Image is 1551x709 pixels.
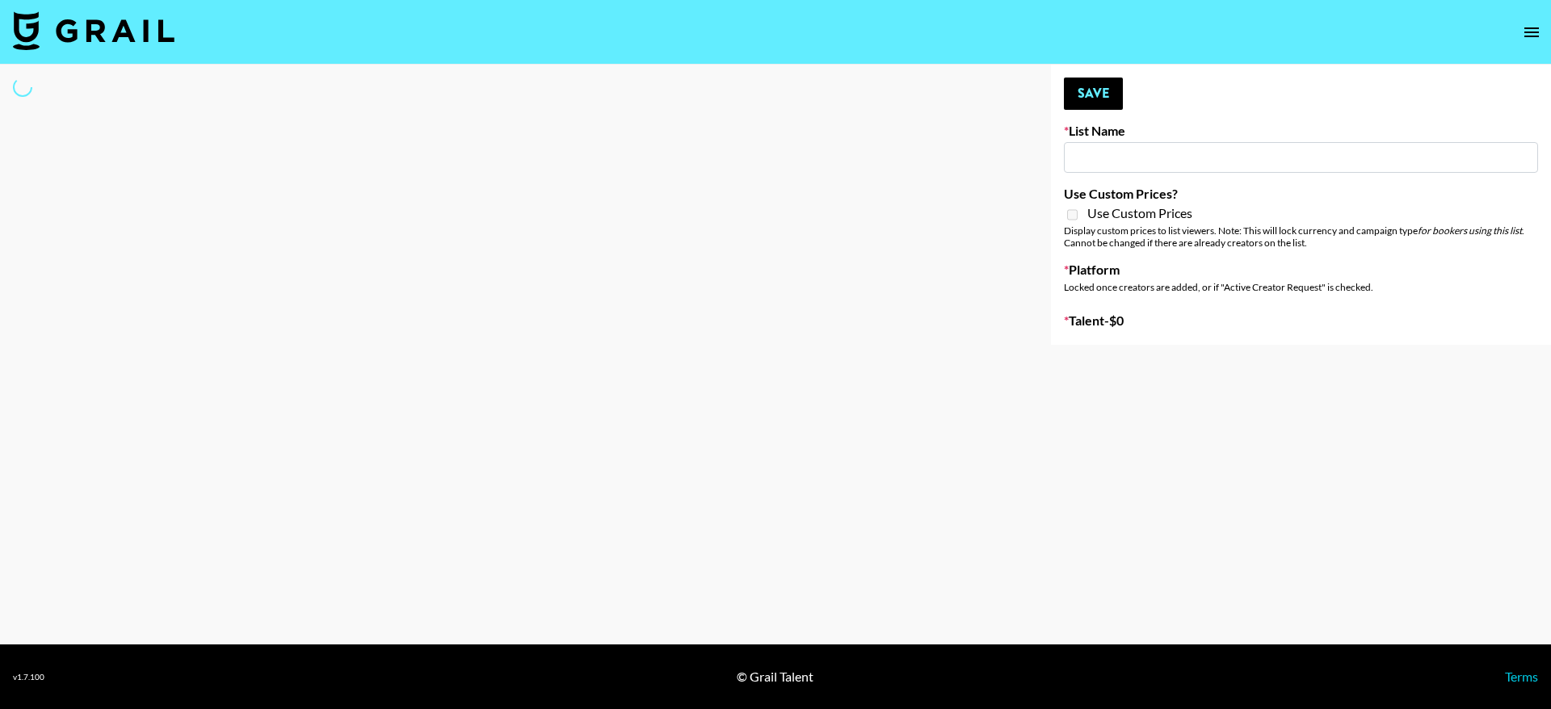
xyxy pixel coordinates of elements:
label: Talent - $ 0 [1064,313,1538,329]
div: © Grail Talent [737,669,813,685]
div: v 1.7.100 [13,672,44,682]
label: Use Custom Prices? [1064,186,1538,202]
div: Locked once creators are added, or if "Active Creator Request" is checked. [1064,281,1538,293]
a: Terms [1505,669,1538,684]
button: Save [1064,78,1123,110]
div: Display custom prices to list viewers. Note: This will lock currency and campaign type . Cannot b... [1064,224,1538,249]
span: Use Custom Prices [1087,205,1192,221]
em: for bookers using this list [1418,224,1522,237]
label: List Name [1064,123,1538,139]
button: open drawer [1515,16,1548,48]
label: Platform [1064,262,1538,278]
img: Grail Talent [13,11,174,50]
